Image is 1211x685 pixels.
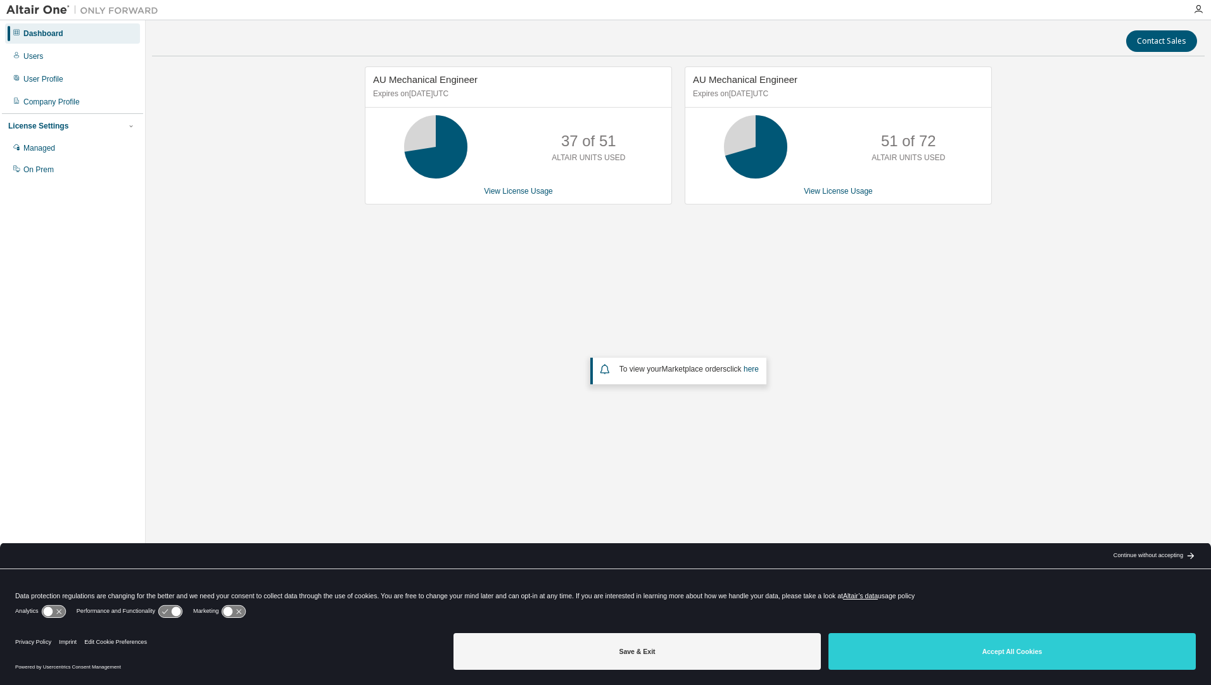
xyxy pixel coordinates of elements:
[693,74,797,85] span: AU Mechanical Engineer
[373,89,661,99] p: Expires on [DATE] UTC
[804,187,873,196] a: View License Usage
[23,74,63,84] div: User Profile
[552,153,625,163] p: ALTAIR UNITS USED
[872,153,945,163] p: ALTAIR UNITS USED
[744,365,759,374] a: here
[8,121,68,131] div: License Settings
[693,89,980,99] p: Expires on [DATE] UTC
[484,187,553,196] a: View License Usage
[662,365,727,374] em: Marketplace orders
[619,365,759,374] span: To view your click
[1126,30,1197,52] button: Contact Sales
[881,130,936,152] p: 51 of 72
[23,51,43,61] div: Users
[6,4,165,16] img: Altair One
[23,28,63,39] div: Dashboard
[23,165,54,175] div: On Prem
[23,97,80,107] div: Company Profile
[23,143,55,153] div: Managed
[561,130,616,152] p: 37 of 51
[373,74,478,85] span: AU Mechanical Engineer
